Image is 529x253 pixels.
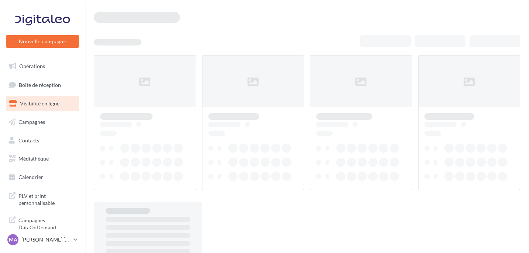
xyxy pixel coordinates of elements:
a: Calendrier [4,169,81,185]
a: Campagnes DataOnDemand [4,212,81,234]
span: Boîte de réception [19,81,61,88]
a: Visibilité en ligne [4,96,81,111]
a: PLV et print personnalisable [4,188,81,210]
a: Opérations [4,58,81,74]
span: Médiathèque [18,155,49,162]
span: Calendrier [18,174,43,180]
a: Médiathèque [4,151,81,166]
a: Campagnes [4,114,81,130]
span: Opérations [19,63,45,69]
span: MA [9,236,17,243]
a: Contacts [4,133,81,148]
span: Visibilité en ligne [20,100,59,107]
span: Campagnes DataOnDemand [18,215,76,231]
span: PLV et print personnalisable [18,191,76,207]
button: Nouvelle campagne [6,35,79,48]
a: Boîte de réception [4,77,81,93]
a: MA [PERSON_NAME] [PERSON_NAME] [6,233,79,247]
p: [PERSON_NAME] [PERSON_NAME] [21,236,71,243]
span: Campagnes [18,119,45,125]
span: Contacts [18,137,39,143]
